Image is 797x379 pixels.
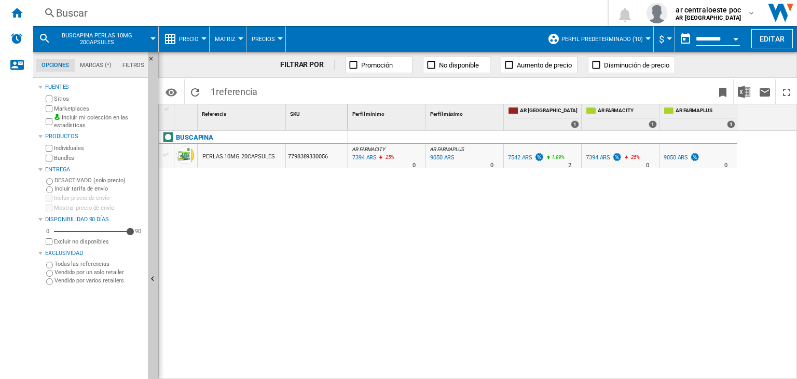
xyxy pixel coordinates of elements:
div: Última actualización : lunes, 11 de agosto de 2025 13:37 [351,153,377,163]
button: $ [659,26,669,52]
i: % [628,153,635,165]
input: Todas las referencias [46,262,53,268]
div: Perfil mínimo Sort None [350,104,425,120]
div: Exclusividad [45,249,144,258]
label: Vendido por varios retailers [54,277,144,285]
div: Tiempo de entrega : 2 días [568,160,571,171]
button: Ocultar [148,52,160,71]
div: 1 offers sold by AR CENTRAL OESTE [571,120,579,128]
md-tab-item: Filtros [117,59,150,72]
div: Perfil máximo Sort None [428,104,503,120]
button: Disminución de precio [588,57,675,73]
img: mysite-bg-18x18.png [54,114,60,120]
img: promotionV3.png [534,153,544,161]
div: Productos [45,132,144,141]
span: Perfil máximo [430,111,463,117]
div: FILTRAR POR [280,60,335,70]
input: Bundles [46,155,52,161]
input: Vendido por varios retailers [46,278,53,285]
label: Incluir precio de envío [54,194,144,202]
input: DESACTIVADO (solo precio) [46,178,53,185]
span: AR FARMAPLUS [430,146,464,152]
button: Maximizar [776,79,797,104]
div: Sort None [288,104,348,120]
i: % [383,153,389,165]
button: No disponible [423,57,490,73]
input: Mostrar precio de envío [46,238,52,245]
span: Precio [179,36,199,43]
button: md-calendar [675,29,696,49]
b: AR [GEOGRAPHIC_DATA] [676,15,741,21]
span: Disminución de precio [604,61,669,69]
div: Entrega [45,166,144,174]
input: Individuales [46,145,52,152]
label: Incluir tarifa de envío [54,185,144,193]
label: Vendido por un solo retailer [54,268,144,276]
label: Excluir no disponibles [54,238,144,246]
button: Precio [179,26,204,52]
div: 7542 ARS [508,154,532,161]
button: Enviar este reporte por correo electrónico [754,79,775,104]
img: promotionV3.png [612,153,622,161]
div: Matriz [215,26,241,52]
button: BUSCAPINA PERLAS 10MG 20CAPSULES [55,26,149,52]
label: Marketplaces [54,105,144,113]
div: Sort None [428,104,503,120]
button: Perfil predeterminado (10) [561,26,648,52]
span: AR FARMACITY [352,146,386,152]
div: 7798389330056 [286,144,348,168]
span: 1.99 [552,154,561,160]
button: Recargar [185,79,205,104]
div: Última actualización : lunes, 11 de agosto de 2025 13:04 [429,153,455,163]
span: Perfil predeterminado (10) [561,36,643,43]
span: $ [659,34,664,45]
div: 1 offers sold by AR FARMAPLUS [727,120,735,128]
div: Sort None [200,104,285,120]
input: Marketplaces [46,105,52,112]
input: Incluir mi colección en las estadísticas [46,115,52,128]
button: Open calendar [726,28,745,47]
div: Tiempo de entrega : 0 día [724,160,727,171]
input: Incluir tarifa de envío [46,186,53,193]
span: Matriz [215,36,236,43]
button: Precios [252,26,280,52]
span: Precios [252,36,275,43]
span: AR FARMAPLUS [676,107,735,116]
div: Disponibilidad 90 Días [45,215,144,224]
div: Tiempo de entrega : 0 día [490,160,493,171]
span: BUSCAPINA PERLAS 10MG 20CAPSULES [55,32,139,46]
div: AR FARMACITY 1 offers sold by AR FARMACITY [584,104,659,130]
img: promotionV3.png [690,153,700,161]
md-tab-item: Marcas (*) [75,59,117,72]
md-slider: Disponibilidad [54,226,130,237]
div: 9050 ARS [664,154,688,161]
div: 7542 ARS [506,153,544,163]
div: Fuentes [45,83,144,91]
span: No disponible [439,61,479,69]
button: Descargar en Excel [734,79,754,104]
div: Tiempo de entrega : 0 día [646,160,649,171]
span: AR [GEOGRAPHIC_DATA] [520,107,579,116]
label: Bundles [54,154,144,162]
label: Individuales [54,144,144,152]
span: ar centraloeste poc [676,5,741,15]
md-tab-item: Opciones [36,59,75,72]
span: Aumento de precio [517,61,572,69]
button: Editar [751,29,793,48]
div: Perfil predeterminado (10) [547,26,648,52]
span: Perfil mínimo [352,111,384,117]
button: Aumento de precio [501,57,578,73]
input: Sitios [46,96,52,102]
div: PERLAS 10MG 20CAPSULES [202,145,275,169]
div: Referencia Sort None [200,104,285,120]
div: 7394 ARS [586,154,610,161]
i: % [551,153,557,165]
input: Vendido por un solo retailer [46,270,53,277]
img: alerts-logo.svg [10,32,23,45]
img: profile.jpg [647,3,667,23]
label: DESACTIVADO (solo precio) [54,177,144,184]
span: referencia [216,86,257,97]
div: Sort None [176,104,197,120]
